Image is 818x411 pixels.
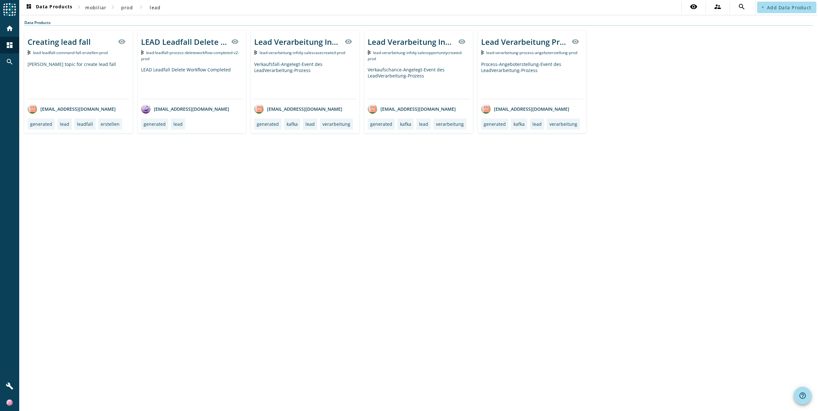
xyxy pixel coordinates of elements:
[305,121,315,127] div: lead
[260,50,345,55] span: Kafka Topic: lead-verarbeitung-infobj-salescasecreated-prod
[481,61,583,99] div: Process-Angeboterstellung-Event des LeadVerarbeitung-Prozess
[6,25,13,32] mat-icon: home
[6,399,13,406] img: a1f413f185f42e5fbc95133e9187bf66
[141,104,151,114] img: avatar
[118,38,126,45] mat-icon: visibility
[141,104,229,114] div: [EMAIL_ADDRESS][DOMAIN_NAME]
[481,50,484,55] img: Kafka Topic: lead-verarbeitung-process-angeboterstellung-prod
[714,3,722,11] mat-icon: supervisor_account
[28,50,30,55] img: Kafka Topic: lead-leadfall-command-fall-erstellen-prod
[117,2,137,13] button: prod
[254,61,356,99] div: Verkaufsfall-Angelegt-Event des LeadVerarbeitung-Prozess
[484,121,506,127] div: generated
[370,121,392,127] div: generated
[6,382,13,390] mat-icon: build
[25,4,72,11] span: Data Products
[486,50,577,55] span: Kafka Topic: lead-verarbeitung-process-angeboterstellung-prod
[368,50,463,61] span: Kafka Topic: lead-verarbeitung-infobj-salesopportunitycreated-prod
[150,4,161,11] span: lead
[368,67,470,99] div: Verkaufschance-Angelegt-Event des LeadVerarbeitung-Prozess
[513,121,525,127] div: kafka
[345,38,352,45] mat-icon: visibility
[30,121,52,127] div: generated
[75,3,83,11] mat-icon: chevron_right
[254,104,342,114] div: [EMAIL_ADDRESS][DOMAIN_NAME]
[231,38,239,45] mat-icon: visibility
[6,58,13,66] mat-icon: search
[141,36,228,47] div: LEAD Leadfall Delete Workflow Completed
[141,67,243,99] div: LEAD Leadfall Delete Workflow Completed
[109,3,117,11] mat-icon: chevron_right
[481,104,491,114] img: avatar
[28,104,116,114] div: [EMAIL_ADDRESS][DOMAIN_NAME]
[28,61,129,99] div: [PERSON_NAME] topic for create lead fall
[121,4,133,11] span: prod
[254,104,264,114] img: avatar
[738,3,746,11] mat-icon: search
[287,121,298,127] div: kafka
[28,104,37,114] img: avatar
[33,50,108,55] span: Kafka Topic: lead-leadfall-command-fall-erstellen-prod
[83,2,109,13] button: mobiliar
[22,2,75,13] button: Data Products
[458,38,466,45] mat-icon: visibility
[532,121,542,127] div: lead
[549,121,577,127] div: verarbeitung
[690,3,697,11] mat-icon: visibility
[28,36,91,47] div: Creating lead fall
[481,36,568,47] div: Lead Verarbeitung Process Angeboterstellung
[173,121,183,127] div: lead
[368,50,371,55] img: Kafka Topic: lead-verarbeitung-infobj-salesopportunitycreated-prod
[767,4,811,11] span: Add Data Product
[137,3,145,11] mat-icon: chevron_right
[322,121,350,127] div: verarbeitung
[368,104,456,114] div: [EMAIL_ADDRESS][DOMAIN_NAME]
[101,121,120,127] div: erstellen
[368,104,377,114] img: avatar
[254,36,341,47] div: Lead Verarbeitung Infobj Salescasecreated
[3,3,16,16] img: spoud-logo.svg
[436,121,464,127] div: verarbeitung
[799,392,806,399] mat-icon: help_outline
[141,50,239,61] span: Kafka Topic: lead-leadfall-process-deleteworkflow-completed-v2-prod
[761,5,764,9] mat-icon: add
[368,36,454,47] div: Lead Verarbeitung Infobj Salesopportunitycreated
[60,121,69,127] div: lead
[481,104,569,114] div: [EMAIL_ADDRESS][DOMAIN_NAME]
[144,121,166,127] div: generated
[757,2,816,13] button: Add Data Product
[77,121,93,127] div: leadfall
[572,38,579,45] mat-icon: visibility
[400,121,411,127] div: kafka
[257,121,279,127] div: generated
[141,50,144,55] img: Kafka Topic: lead-leadfall-process-deleteworkflow-completed-v2-prod
[25,4,33,11] mat-icon: dashboard
[85,4,106,11] span: mobiliar
[419,121,428,127] div: lead
[24,20,813,26] div: Data Products
[145,2,165,13] button: lead
[254,50,257,55] img: Kafka Topic: lead-verarbeitung-infobj-salescasecreated-prod
[6,41,13,49] mat-icon: dashboard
